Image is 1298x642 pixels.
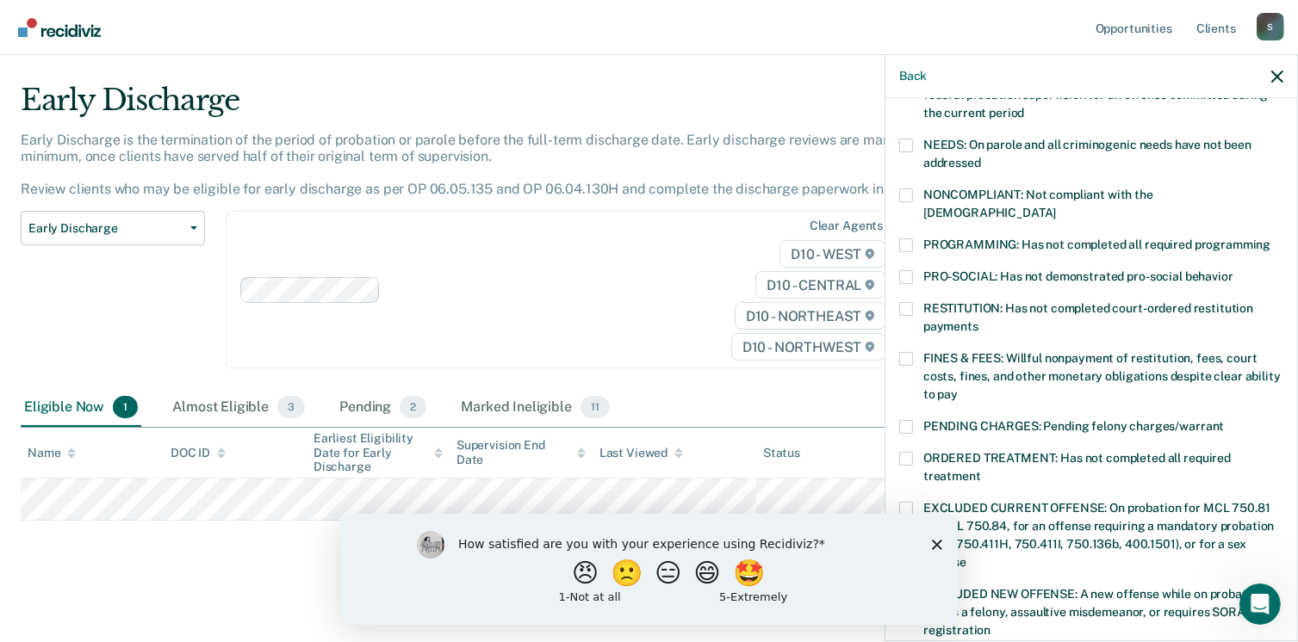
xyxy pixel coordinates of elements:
div: S [1257,13,1284,40]
div: Clear agents [810,219,883,233]
span: PENDING CHARGES: Pending felony charges/warrant [923,419,1224,433]
div: Earliest Eligibility Date for Early Discharge [314,431,443,474]
div: DOC ID [171,446,226,460]
span: 1 [113,396,138,418]
button: Profile dropdown button [1257,13,1284,40]
span: D10 - WEST [779,240,886,268]
span: 3 [277,396,305,418]
div: Pending [336,389,430,427]
div: Name [28,446,76,460]
span: D10 - CENTRAL [755,271,886,299]
img: Recidiviz [18,18,101,37]
div: Supervision End Date [456,438,586,467]
div: Status [763,446,800,460]
span: D10 - NORTHEAST [735,302,886,330]
div: Eligible Now [21,389,141,427]
span: RESTITUTION: Has not completed court-ordered restitution payments [923,301,1253,333]
div: Almost Eligible [169,389,308,427]
span: D10 - NORTHWEST [731,333,886,361]
div: Early Discharge [21,83,994,132]
span: ORDERED TREATMENT: Has not completed all required treatment [923,451,1231,483]
p: Early Discharge is the termination of the period of probation or parole before the full-term disc... [21,132,947,198]
span: EXCLUDED CURRENT OFFENSE: On probation for MCL 750.81 or MCL 750.84, for an offense requiring a m... [923,501,1274,569]
span: 11 [581,396,610,418]
div: Marked Ineligible [457,389,612,427]
span: PROGRAMMING: Has not completed all required programming [923,238,1270,251]
span: PRO-SOCIAL: Has not demonstrated pro-social behavior [923,269,1233,283]
span: Early Discharge [28,221,183,236]
iframe: Survey by Kim from Recidiviz [341,514,958,625]
span: EXCLUDED NEW OFFENSE: A new offense while on probation that is a felony, assaultive misdemeanor, ... [923,587,1264,637]
span: NEEDS: On parole and all criminogenic needs have not been addressed [923,138,1251,170]
div: Last Viewed [599,446,683,460]
span: 2 [400,396,426,418]
button: Back [899,69,927,83]
span: FINES & FEES: Willful nonpayment of restitution, fees, court costs, fines, and other monetary obl... [923,351,1281,401]
span: NONCOMPLIANT: Not compliant with the [DEMOGRAPHIC_DATA] [923,188,1153,219]
iframe: Intercom live chat [1239,583,1281,625]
